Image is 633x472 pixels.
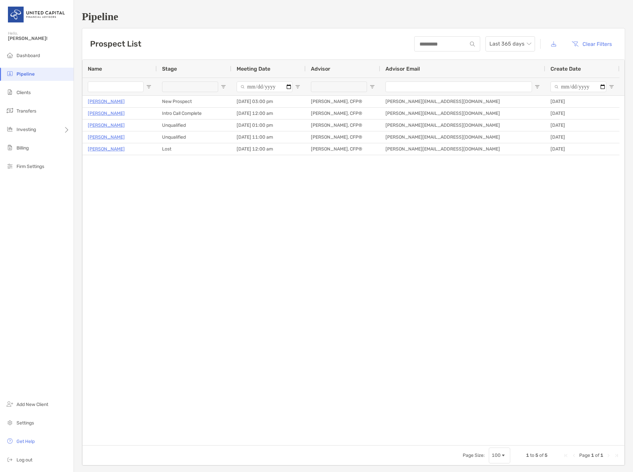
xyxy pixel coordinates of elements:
[380,96,545,107] div: [PERSON_NAME][EMAIL_ADDRESS][DOMAIN_NAME]
[157,108,231,119] div: Intro Call Complete
[17,127,36,132] span: Investing
[545,119,619,131] div: [DATE]
[370,84,375,89] button: Open Filter Menu
[88,109,125,118] a: [PERSON_NAME]
[17,145,29,151] span: Billing
[231,131,306,143] div: [DATE] 11:00 am
[591,453,594,458] span: 1
[88,145,125,153] a: [PERSON_NAME]
[6,162,14,170] img: firm-settings icon
[311,66,330,72] span: Advisor
[595,453,599,458] span: of
[6,51,14,59] img: dashboard icon
[535,453,538,458] span: 5
[17,53,40,58] span: Dashboard
[545,108,619,119] div: [DATE]
[606,453,611,458] div: Next Page
[380,143,545,155] div: [PERSON_NAME][EMAIL_ADDRESS][DOMAIN_NAME]
[88,66,102,72] span: Name
[545,453,548,458] span: 5
[579,453,590,458] span: Page
[567,37,617,51] button: Clear Filters
[535,84,540,89] button: Open Filter Menu
[88,97,125,106] a: [PERSON_NAME]
[385,82,532,92] input: Advisor Email Filter Input
[385,66,420,72] span: Advisor Email
[231,96,306,107] div: [DATE] 03:00 pm
[221,84,226,89] button: Open Filter Menu
[6,88,14,96] img: clients icon
[609,84,614,89] button: Open Filter Menu
[306,119,380,131] div: [PERSON_NAME], CFP®
[539,453,544,458] span: of
[530,453,534,458] span: to
[162,66,177,72] span: Stage
[6,419,14,426] img: settings icon
[17,439,35,444] span: Get Help
[17,90,31,95] span: Clients
[306,131,380,143] div: [PERSON_NAME], CFP®
[17,164,44,169] span: Firm Settings
[380,131,545,143] div: [PERSON_NAME][EMAIL_ADDRESS][DOMAIN_NAME]
[380,119,545,131] div: [PERSON_NAME][EMAIL_ADDRESS][DOMAIN_NAME]
[306,143,380,155] div: [PERSON_NAME], CFP®
[82,11,625,23] h1: Pipeline
[526,453,529,458] span: 1
[6,125,14,133] img: investing icon
[88,82,144,92] input: Name Filter Input
[614,453,619,458] div: Last Page
[563,453,569,458] div: First Page
[6,107,14,115] img: transfers icon
[470,42,475,47] img: input icon
[6,400,14,408] img: add_new_client icon
[571,453,577,458] div: Previous Page
[306,108,380,119] div: [PERSON_NAME], CFP®
[157,119,231,131] div: Unqualified
[17,402,48,407] span: Add New Client
[489,37,531,51] span: Last 365 days
[231,108,306,119] div: [DATE] 12:00 am
[550,66,581,72] span: Create Date
[237,66,270,72] span: Meeting Date
[231,143,306,155] div: [DATE] 12:00 am
[306,96,380,107] div: [PERSON_NAME], CFP®
[146,84,151,89] button: Open Filter Menu
[17,108,36,114] span: Transfers
[90,39,141,49] h3: Prospect List
[380,108,545,119] div: [PERSON_NAME][EMAIL_ADDRESS][DOMAIN_NAME]
[6,144,14,152] img: billing icon
[545,131,619,143] div: [DATE]
[157,143,231,155] div: Lost
[8,3,66,26] img: United Capital Logo
[88,133,125,141] a: [PERSON_NAME]
[492,453,501,458] div: 100
[295,84,300,89] button: Open Filter Menu
[489,448,510,463] div: Page Size
[463,453,485,458] div: Page Size:
[17,457,32,463] span: Log out
[17,71,35,77] span: Pipeline
[8,36,70,41] span: [PERSON_NAME]!
[6,70,14,78] img: pipeline icon
[237,82,292,92] input: Meeting Date Filter Input
[88,121,125,129] a: [PERSON_NAME]
[545,96,619,107] div: [DATE]
[550,82,606,92] input: Create Date Filter Input
[157,131,231,143] div: Unqualified
[545,143,619,155] div: [DATE]
[600,453,603,458] span: 1
[6,437,14,445] img: get-help icon
[17,420,34,426] span: Settings
[157,96,231,107] div: New Prospect
[231,119,306,131] div: [DATE] 01:00 pm
[6,455,14,463] img: logout icon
